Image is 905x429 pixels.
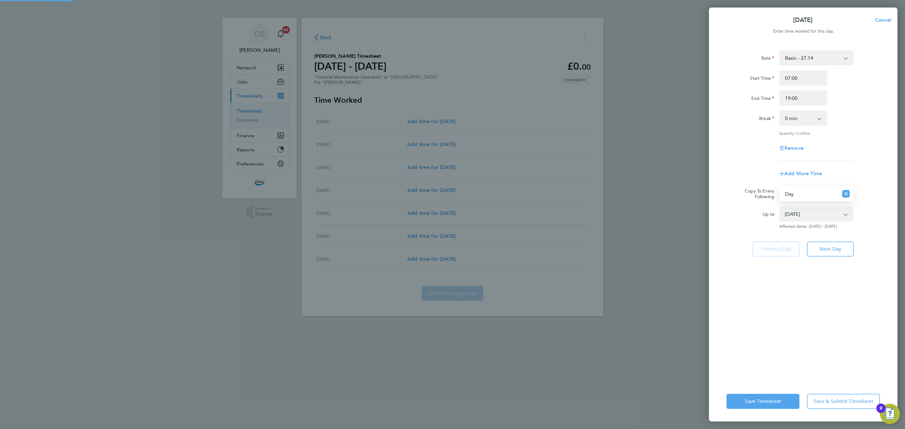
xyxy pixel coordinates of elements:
button: Save & Submit Timesheet [807,394,880,409]
label: Break [759,116,774,123]
div: Quantity: hrs [779,131,853,136]
span: Next Day [820,246,841,252]
input: E.g. 08:00 [779,70,827,85]
span: Affected dates: [DATE] - [DATE] [779,224,853,229]
button: Cancel [865,14,897,26]
label: Rate [761,55,774,63]
label: Copy To Every Following [740,188,774,199]
button: Remove [779,146,804,151]
label: End Time [751,95,774,103]
span: Cancel [873,17,891,23]
div: 9 [880,408,882,416]
span: Save Timesheet [745,398,781,405]
p: [DATE] [793,16,813,24]
label: Up to [763,211,774,219]
span: Add More Time [784,171,822,176]
div: Enter time worked for this day. [709,28,897,35]
span: Remove [784,145,804,151]
button: Open Resource Center, 9 new notifications [880,404,900,424]
button: Next Day [807,242,854,257]
button: Add More Time [779,171,822,176]
input: E.g. 18:00 [779,90,827,106]
button: Reset selection [842,187,850,201]
button: Save Timesheet [727,394,799,409]
span: Save & Submit Timesheet [814,398,873,405]
span: 12.00 [795,131,805,136]
label: Start Time [750,75,774,83]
